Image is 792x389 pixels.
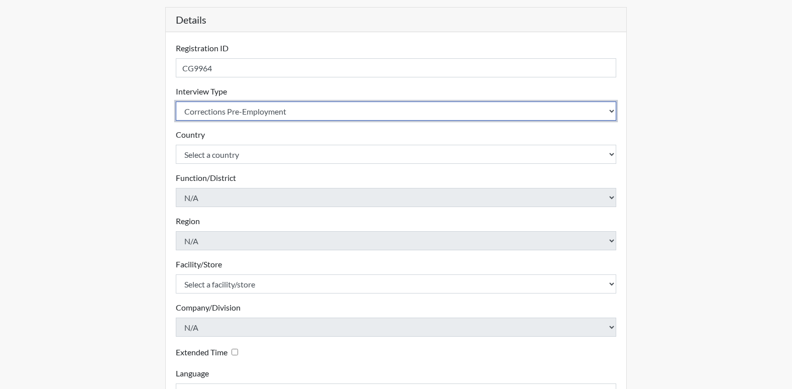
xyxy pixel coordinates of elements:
[176,258,222,270] label: Facility/Store
[166,8,627,32] h5: Details
[176,129,205,141] label: Country
[176,302,241,314] label: Company/Division
[176,345,242,359] div: Checking this box will provide the interviewee with an accomodation of extra time to answer each ...
[176,346,228,358] label: Extended Time
[176,58,617,77] input: Insert a Registration ID, which needs to be a unique alphanumeric value for each interviewee
[176,367,209,379] label: Language
[176,215,200,227] label: Region
[176,42,229,54] label: Registration ID
[176,85,227,98] label: Interview Type
[176,172,236,184] label: Function/District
